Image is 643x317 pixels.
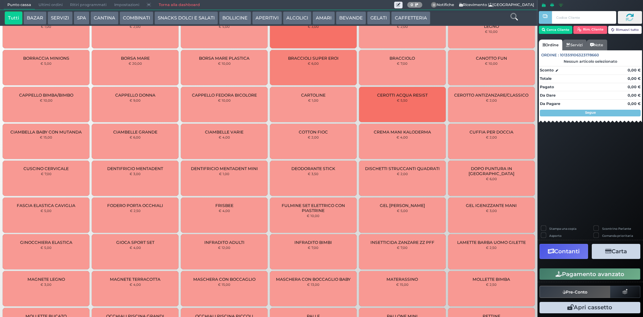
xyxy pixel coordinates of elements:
[130,209,141,213] small: € 2,50
[40,98,53,102] small: € 10,00
[397,209,408,213] small: € 5,00
[74,11,89,25] button: SPA
[539,40,562,50] a: Ordine
[602,226,631,231] label: Scontrino Parlante
[486,246,497,250] small: € 2,50
[411,2,413,7] b: 0
[288,56,339,61] span: BRACCIOLI SUPER EROI
[199,56,249,61] span: BORSA MARE PLASTICA
[549,226,576,231] label: Stampa una copia
[218,282,230,286] small: € 15,00
[540,101,560,106] strong: Da Pagare
[539,26,573,34] button: Cerca Cliente
[386,277,418,282] span: MATERASSINO
[453,166,529,176] span: DOPO PUNTURA IN [GEOGRAPHIC_DATA]
[41,61,52,65] small: € 5,00
[397,98,408,102] small: € 5,50
[276,277,351,282] span: MASCHERA CON BOCCAGLIO BABY
[299,129,328,135] span: COTTON FIOC
[41,209,52,213] small: € 5,00
[470,129,513,135] span: CUFFIA PER DOCCIA
[485,61,498,65] small: € 10,00
[336,11,366,25] button: BEVANDE
[130,246,141,250] small: € 4,00
[308,246,318,250] small: € 7,00
[111,0,143,10] span: Impostazioni
[308,24,319,29] small: € 3,00
[473,277,510,282] span: MOLLETTE BIMBA
[549,233,562,238] label: Asporto
[4,0,35,10] span: Punto cassa
[130,282,141,286] small: € 4,00
[219,172,229,176] small: € 1,00
[120,11,153,25] button: COMBINATI
[113,129,157,135] span: CIAMBELLE GRANDE
[377,93,428,98] span: CEROTTI ACQUA RESIST
[540,302,640,313] button: Apri cassetto
[107,166,163,171] span: DENTIFRICIO MENTADENT
[454,93,528,98] span: CEROTTO ANTIZANZARE/CLASSICO
[540,67,554,73] strong: Sconto
[485,30,498,34] small: € 10,00
[121,56,150,61] span: BORSA MARE
[540,268,640,280] button: Pagamento avanzato
[573,26,607,34] button: Rim. Cliente
[130,24,141,29] small: € 2,00
[476,56,507,61] span: CANOTTO FUN
[308,98,318,102] small: € 1,00
[10,129,82,135] span: CIAMBELLA BABY CON MUTANDA
[17,203,75,208] span: FASCIA ELASTICA CAVIGLIA
[130,135,141,139] small: € 6,00
[628,101,641,106] strong: 0,00 €
[367,11,390,25] button: GELATI
[540,76,552,81] strong: Totale
[20,240,72,245] span: GINOCCHIERA ELASTICA
[308,135,319,139] small: € 2,00
[560,52,599,58] span: 101359106323178660
[602,233,633,238] label: Comanda prioritaria
[107,203,163,208] span: FODERO PORTA OCCHIALI
[193,277,256,282] span: MASCHERA CON BOCCAGLIO
[540,85,554,89] strong: Pagato
[562,40,586,50] a: Servizi
[40,135,52,139] small: € 15,00
[397,61,408,65] small: € 7,00
[486,98,497,102] small: € 2,00
[308,172,318,176] small: € 3,50
[218,98,231,102] small: € 10,00
[374,129,431,135] span: CREMA MANI KALODERMA
[110,277,160,282] span: MAGNETE TERRACOTTA
[27,277,65,282] span: MAGNETE LEGNO
[205,129,243,135] span: CIAMBELLE VARIE
[252,11,282,25] button: APERITIVI
[431,2,437,8] span: 0
[466,203,517,208] span: GEL IGENIZZANTE MANI
[301,93,326,98] span: CARTOLINE
[215,203,233,208] span: FRISBEE
[457,240,526,245] span: LAMETTE BARBA UOMO GILETTE
[19,93,73,98] span: CAPPELLO BIMBA/BIMBO
[486,282,497,286] small: € 2,50
[218,246,230,250] small: € 12,00
[628,93,641,98] strong: 0,00 €
[397,135,408,139] small: € 4,00
[608,26,642,34] button: Rimuovi tutto
[219,24,230,29] small: € 5,00
[48,11,72,25] button: SERVIZI
[218,61,231,65] small: € 10,00
[283,11,311,25] button: ALCOLICI
[294,240,332,245] span: INFRADITO BIMBI
[191,166,258,171] span: DENTIFRICIO MENTADENT MINI
[204,240,244,245] span: INFRADITO ADULTI
[5,11,22,25] button: Tutti
[41,246,52,250] small: € 5,00
[585,110,596,115] strong: Segue
[397,24,408,29] small: € 2,00
[397,172,408,176] small: € 2,00
[365,166,440,171] span: DISCHETTI STRUCCANTI QUADRATI
[396,282,409,286] small: € 15,00
[129,61,142,65] small: € 20,00
[380,203,425,208] span: GEL [PERSON_NAME]
[628,76,641,81] strong: 0,00 €
[628,68,641,72] strong: 0,00 €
